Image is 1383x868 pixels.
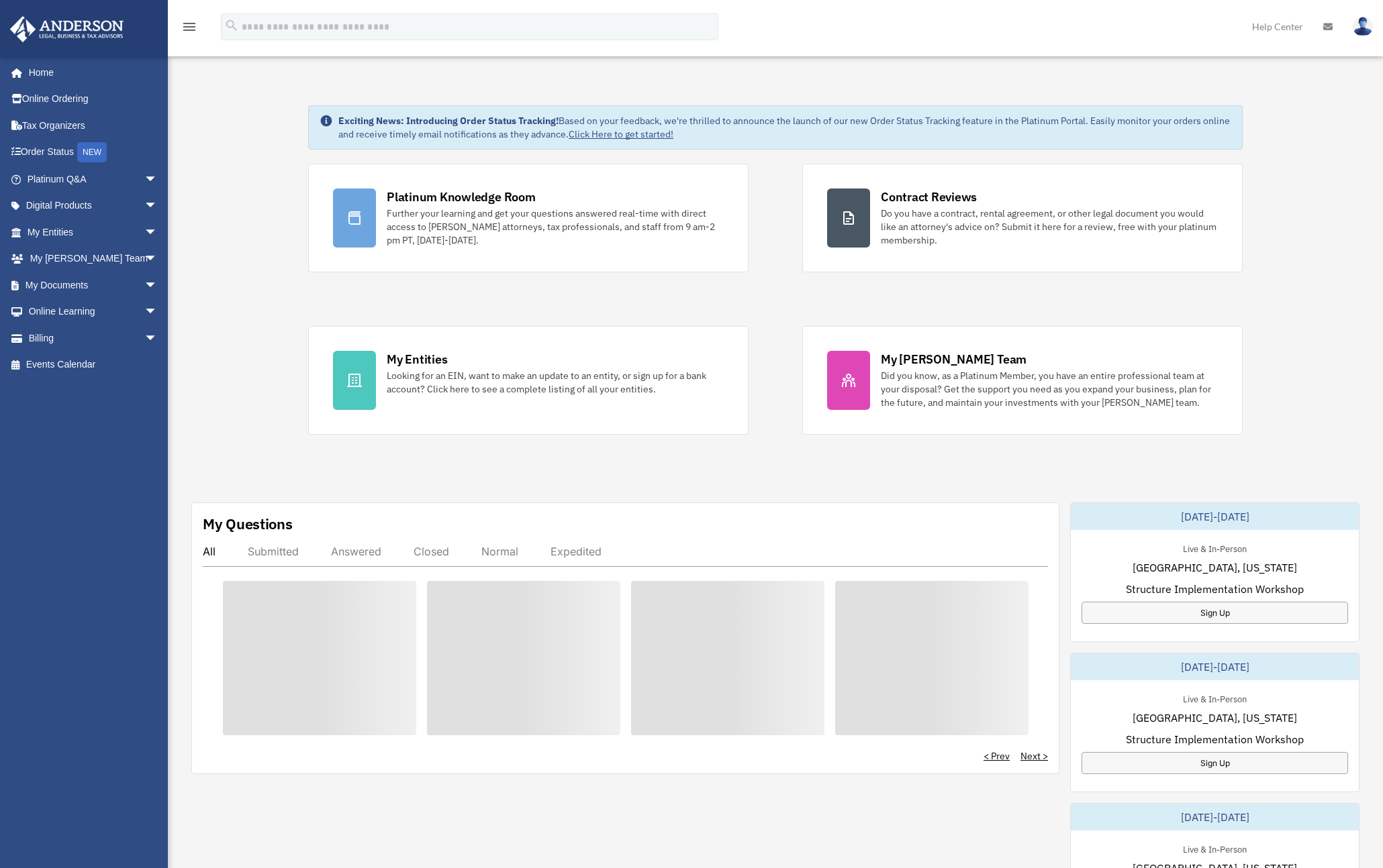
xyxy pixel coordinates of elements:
[331,545,381,558] div: Answered
[881,369,1218,409] div: Did you know, as a Platinum Member, you have an entire professional team at your disposal? Get th...
[387,207,724,247] div: Further your learning and get your questions answered real-time with direct access to [PERSON_NAM...
[1133,559,1297,576] span: [GEOGRAPHIC_DATA], [US_STATE]
[9,246,178,272] a: My [PERSON_NAME] Teamarrow_drop_down
[1071,804,1359,830] div: [DATE]-[DATE]
[9,219,178,246] a: My Entitiesarrow_drop_down
[1133,710,1297,726] span: [GEOGRAPHIC_DATA], [US_STATE]
[1172,541,1257,555] div: Live & In-Person
[6,16,128,42] img: Anderson Advisors Platinum Portal
[551,545,602,558] div: Expedited
[9,166,178,193] a: Platinum Q&Aarrow_drop_down
[181,19,197,35] i: menu
[1082,602,1348,624] a: Sign Up
[1172,841,1257,855] div: Live & In-Person
[414,545,449,558] div: Closed
[9,351,178,378] a: Events Calendar
[881,188,977,205] div: Contract Reviews
[144,299,171,326] span: arrow_drop_down
[1020,749,1048,763] a: Next >
[9,59,171,86] a: Home
[9,299,178,325] a: Online Learningarrow_drop_down
[881,351,1027,368] div: My [PERSON_NAME] Team
[203,545,216,558] div: All
[308,326,749,435] a: My Entities Looking for an EIN, want to make an update to an entity, or sign up for a bank accoun...
[9,139,178,166] a: Order StatusNEW
[9,193,178,219] a: Digital Productsarrow_drop_down
[308,164,749,272] a: Platinum Knowledge Room Further your learning and get your questions answered real-time with dire...
[1353,17,1373,36] img: User Pic
[984,749,1010,763] a: < Prev
[802,326,1243,435] a: My [PERSON_NAME] Team Did you know, as a Platinum Member, you have an entire professional team at...
[1172,691,1257,705] div: Live & In-Person
[387,369,724,396] div: Looking for an EIN, want to make an update to an entity, or sign up for a bank account? Click her...
[144,325,171,352] span: arrow_drop_down
[181,23,197,35] a: menu
[1126,731,1304,747] span: Structure Implementation Workshop
[144,272,171,299] span: arrow_drop_down
[1071,503,1359,530] div: [DATE]-[DATE]
[1082,752,1348,774] a: Sign Up
[9,86,178,113] a: Online Ordering
[881,207,1218,247] div: Do you have a contract, rental agreement, or other legal document you would like an attorney's ad...
[802,164,1243,272] a: Contract Reviews Do you have a contract, rental agreement, or other legal document you would like...
[144,219,171,246] span: arrow_drop_down
[9,325,178,351] a: Billingarrow_drop_down
[387,188,536,205] div: Platinum Knowledge Room
[338,115,559,127] strong: Exciting News: Introducing Order Status Tracking!
[1071,653,1359,680] div: [DATE]-[DATE]
[9,112,178,139] a: Tax Organizers
[387,351,447,368] div: My Entities
[144,193,171,220] span: arrow_drop_down
[77,142,107,162] div: NEW
[224,18,239,33] i: search
[9,272,178,299] a: My Documentsarrow_drop_down
[1126,581,1304,597] span: Structure Implementation Workshop
[144,246,171,273] span: arrow_drop_down
[569,128,673,140] a: Click Here to get started!
[481,545,518,558] div: Normal
[144,166,171,193] span: arrow_drop_down
[338,114,1231,141] div: Based on your feedback, we're thrilled to announce the launch of our new Order Status Tracking fe...
[203,514,293,534] div: My Questions
[248,545,299,558] div: Submitted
